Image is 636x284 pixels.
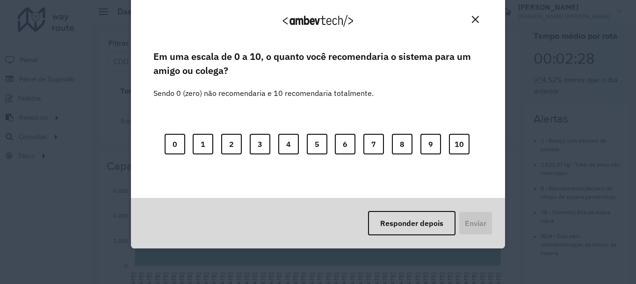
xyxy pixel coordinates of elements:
button: Close [468,12,483,27]
label: Sendo 0 (zero) não recomendaria e 10 recomendaria totalmente. [153,76,374,99]
label: Em uma escala de 0 a 10, o quanto você recomendaria o sistema para um amigo ou colega? [153,50,483,78]
button: 3 [250,134,270,154]
img: Close [472,16,479,23]
button: 0 [165,134,185,154]
button: 7 [363,134,384,154]
button: 5 [307,134,327,154]
button: 6 [335,134,355,154]
button: 9 [420,134,441,154]
button: Responder depois [368,211,455,235]
button: 2 [221,134,242,154]
button: 8 [392,134,412,154]
button: 4 [278,134,299,154]
button: 1 [193,134,213,154]
img: Logo Ambevtech [283,15,353,27]
button: 10 [449,134,470,154]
